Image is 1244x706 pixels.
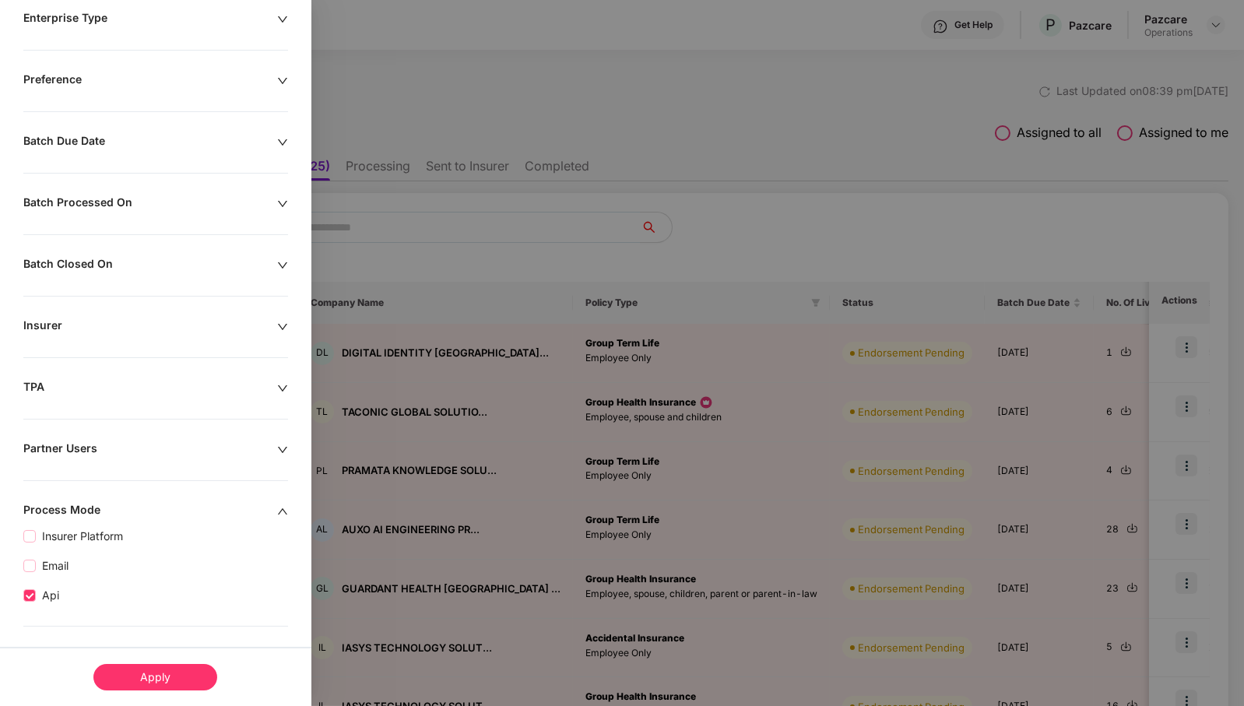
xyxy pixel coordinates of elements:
[36,587,65,604] span: Api
[277,14,288,25] span: down
[277,260,288,271] span: down
[23,441,277,458] div: Partner Users
[93,664,217,690] div: Apply
[23,503,277,520] div: Process Mode
[277,321,288,332] span: down
[23,72,277,90] div: Preference
[23,195,277,213] div: Batch Processed On
[277,198,288,209] span: down
[23,11,277,28] div: Enterprise Type
[36,557,75,574] span: Email
[277,444,288,455] span: down
[23,318,277,335] div: Insurer
[277,137,288,148] span: down
[23,134,277,151] div: Batch Due Date
[277,506,288,517] span: up
[36,528,129,545] span: Insurer Platform
[23,257,277,274] div: Batch Closed On
[23,380,277,397] div: TPA
[277,76,288,86] span: down
[277,383,288,394] span: down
